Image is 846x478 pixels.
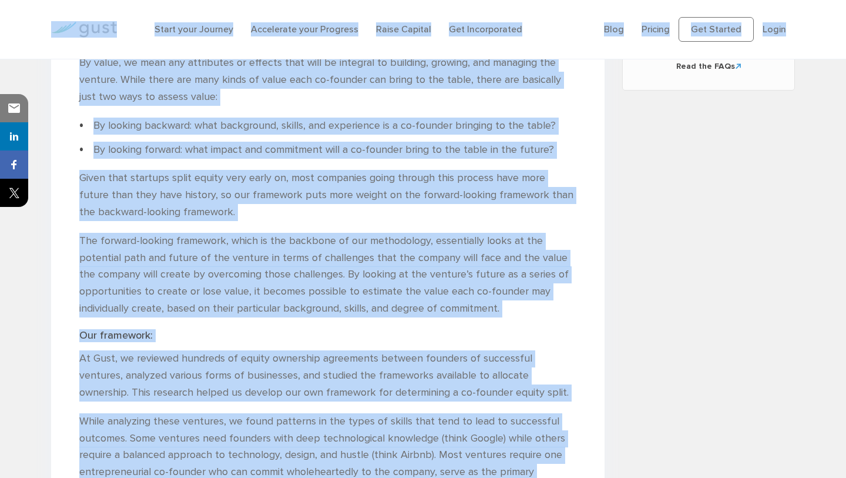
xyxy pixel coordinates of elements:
span: Read the FAQs [634,61,783,72]
a: Pricing [642,24,670,35]
a: Get Started [679,17,754,42]
a: Blog [604,24,624,35]
a: Raise Capital [376,24,431,35]
li: By looking backward: what background, skills, and experience is a co-founder bringing to the table? [79,118,576,135]
img: Gust Logo [51,22,117,38]
a: Get Incorporated [449,24,522,35]
p: By value, we mean any attributes or effects that will be integral to building, growing, and manag... [79,55,576,105]
a: Start your Journey [155,24,233,35]
a: Accelerate your Progress [251,24,358,35]
a: Login [763,24,786,35]
p: At Gust, we reviewed hundreds of equity ownership agreements between founders of successful ventu... [79,350,576,401]
li: By looking forward: what impact and commitment will a co-founder bring to the table in the future? [79,142,576,159]
h3: Our framework: [79,329,576,342]
p: The forward-looking framework, which is the backbone of our methodology, essentially looks at the... [79,233,576,317]
p: Given that startups split equity very early on, most companies going through this process have mo... [79,170,576,220]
